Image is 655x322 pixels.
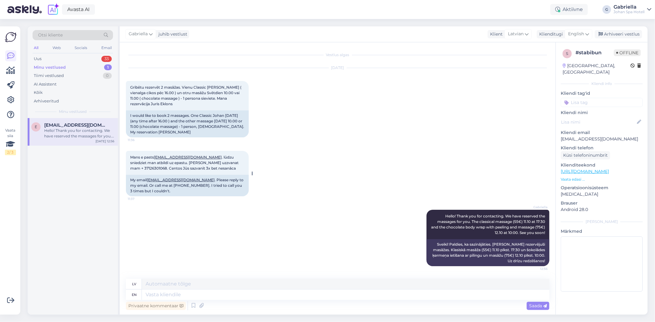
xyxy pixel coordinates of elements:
p: [MEDICAL_DATA] [561,191,643,197]
div: Arhiveeritud [34,98,59,104]
div: Vaata siia [5,128,16,155]
div: [PERSON_NAME] [561,219,643,224]
div: AI Assistent [34,81,57,87]
div: Uus [34,56,41,62]
p: Klienditeekond [561,162,643,168]
span: Otsi kliente [38,32,63,38]
div: Aktiivne [550,4,588,15]
div: Minu vestlused [34,64,66,71]
img: Askly Logo [5,31,17,43]
div: Kliendi info [561,81,643,86]
div: en [132,289,137,300]
p: Kliendi tag'id [561,90,643,97]
input: Lisa tag [561,98,643,107]
span: e [35,125,37,129]
p: Android 28.0 [561,206,643,213]
span: 12:56 [524,266,548,271]
p: Märkmed [561,228,643,235]
div: Vestlus algas [126,52,549,58]
div: # stabibun [575,49,614,56]
span: Offline [614,49,641,56]
span: s [566,51,568,56]
a: [EMAIL_ADDRESS][DOMAIN_NAME] [147,178,215,182]
p: Kliendi email [561,129,643,136]
img: explore-ai [47,3,60,16]
div: [DATE] 12:56 [96,139,114,144]
div: I would like to book 2 massages. One Classic Johan [DATE] (any time after 16.00 ) and the other m... [126,110,249,137]
div: Kõik [34,90,43,96]
div: G [602,5,611,14]
div: Email [100,44,113,52]
div: lv [132,279,137,289]
div: Klienditugi [537,31,563,37]
div: [GEOGRAPHIC_DATA], [GEOGRAPHIC_DATA] [563,63,630,75]
div: Johan Spa Hotell [614,10,645,14]
span: 11:36 [128,138,151,142]
div: Web [51,44,62,52]
div: Klient [488,31,503,37]
div: 33 [101,56,112,62]
p: Operatsioonisüsteem [561,185,643,191]
div: 2 / 3 [5,150,16,155]
span: Hello! Thank you for contacting. We have reserved the massages for you. The classical massage (55... [431,214,546,235]
div: Sveiki! Paldies, ka sazinājāties. [PERSON_NAME] rezervējuši masāžas. Klasiskā masāža (55€) 11.10 ... [427,239,549,266]
div: Privaatne kommentaar [126,302,186,310]
span: Minu vestlused [59,109,87,114]
span: 11:37 [128,197,151,201]
span: Saada [529,303,547,309]
div: My email . Please reply to my email. Or call me at [PHONE_NUMBER]. I tried to call you 3 times bu... [126,175,249,196]
span: Mans e pasts . lūdzu sniedziet man atbildi uz epastu. [PERSON_NAME] uzzvanat mam + 37126301068. C... [130,155,240,171]
span: English [568,31,584,37]
span: Gabriella [129,31,148,37]
p: Kliendi nimi [561,109,643,116]
a: [EMAIL_ADDRESS][DOMAIN_NAME] [154,155,222,159]
p: Vaata edasi ... [561,177,643,182]
p: Brauser [561,200,643,206]
a: GabriellaJohan Spa Hotell [614,5,651,14]
div: [DATE] [126,65,549,71]
div: Tiimi vestlused [34,73,64,79]
a: [URL][DOMAIN_NAME] [561,169,609,174]
div: 1 [104,64,112,71]
p: [EMAIL_ADDRESS][DOMAIN_NAME] [561,136,643,142]
div: All [33,44,40,52]
div: Gabriella [614,5,645,10]
div: Hello! Thank you for contacting. We have reserved the massages for you. The classical massage (55... [44,128,114,139]
span: Gribētu rezervēt 2 masāžas. Vienu Classic [PERSON_NAME] ( vienalga cikos pēc 16.00 ) un otru masā... [130,85,242,106]
div: juhib vestlust [156,31,187,37]
input: Lisa nimi [561,119,636,125]
div: Socials [73,44,88,52]
span: Latvian [508,31,524,37]
a: Avasta AI [62,4,95,15]
div: Küsi telefoninumbrit [561,151,610,159]
p: Kliendi telefon [561,145,643,151]
span: Gabriella [524,205,548,209]
span: eklons.juris@gmail.com [44,122,108,128]
div: 0 [103,73,112,79]
div: Arhiveeri vestlus [595,30,642,38]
